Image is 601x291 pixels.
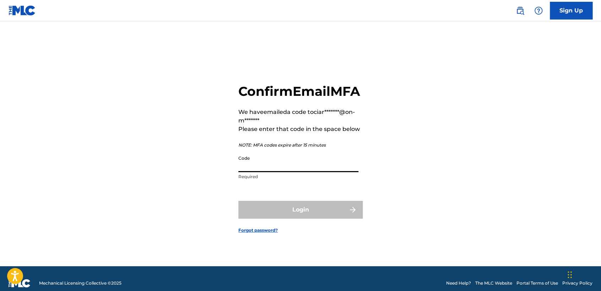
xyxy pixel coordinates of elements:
[446,280,471,286] a: Need Help?
[513,4,527,18] a: Public Search
[475,280,512,286] a: The MLC Website
[238,142,363,148] p: NOTE: MFA codes expire after 15 minutes
[516,6,524,15] img: search
[534,6,543,15] img: help
[550,2,592,20] a: Sign Up
[565,257,601,291] iframe: Chat Widget
[568,264,572,285] div: Drag
[238,83,363,99] h2: Confirm Email MFA
[562,280,592,286] a: Privacy Policy
[516,280,558,286] a: Portal Terms of Use
[531,4,546,18] div: Help
[238,174,358,180] p: Required
[9,279,31,287] img: logo
[238,125,363,133] p: Please enter that code in the space below
[39,280,121,286] span: Mechanical Licensing Collective © 2025
[9,5,36,16] img: MLC Logo
[238,227,278,234] a: Forgot password?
